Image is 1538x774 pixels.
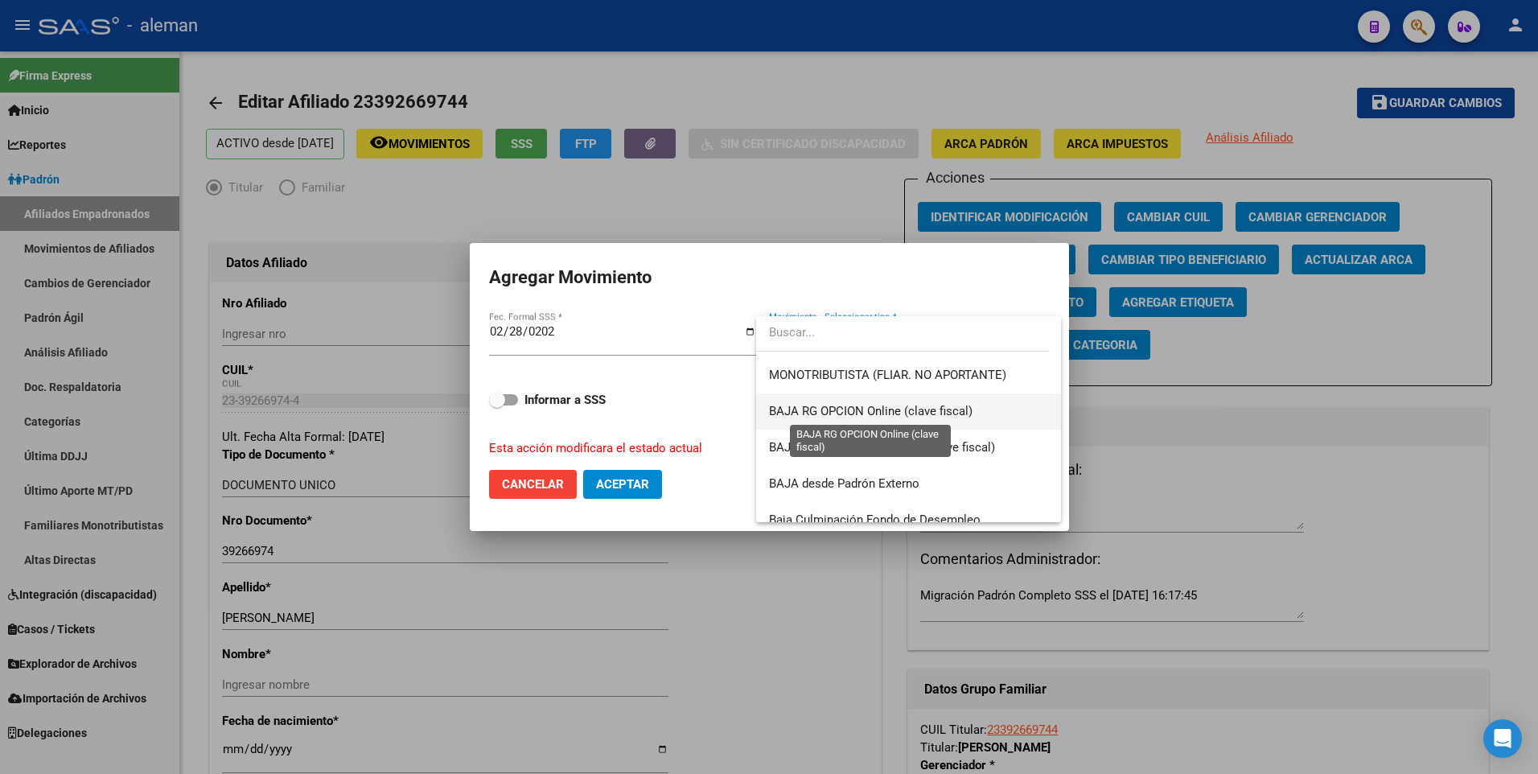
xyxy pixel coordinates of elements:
[769,368,1006,382] span: MONOTRIBUTISTA (FLIAR. NO APORTANTE)
[769,404,973,418] span: BAJA RG OPCION Online (clave fiscal)
[769,440,995,455] span: BAJA MT/PD OPCION Online (clave fiscal)
[769,513,981,527] span: Baja Culminación Fondo de Desempleo
[769,476,919,491] span: BAJA desde Padrón Externo
[1483,719,1522,758] div: Open Intercom Messenger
